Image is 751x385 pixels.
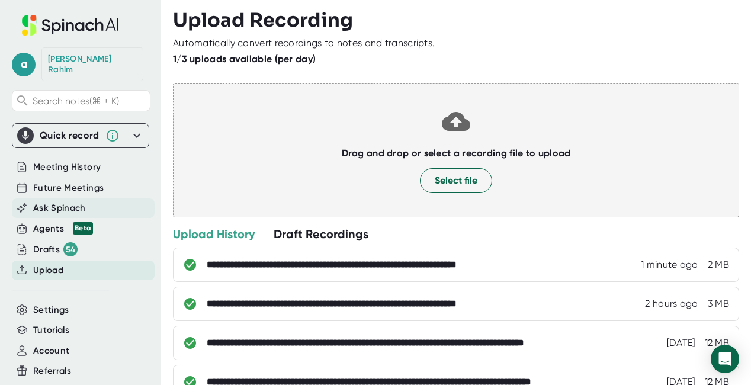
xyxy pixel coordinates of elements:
[17,124,144,147] div: Quick record
[33,95,119,107] span: Search notes (⌘ + K)
[33,364,71,378] button: Referrals
[173,9,739,31] h3: Upload Recording
[173,37,435,49] div: Automatically convert recordings to notes and transcripts.
[711,345,739,373] div: Open Intercom Messenger
[33,222,93,236] button: Agents Beta
[173,226,255,242] div: Upload History
[274,226,368,242] div: Draft Recordings
[73,222,93,235] div: Beta
[435,174,477,188] span: Select file
[12,53,36,76] span: a
[33,181,104,195] button: Future Meetings
[173,53,316,65] b: 1/3 uploads available (per day)
[708,298,729,310] div: 3 MB
[667,337,695,349] div: 8/13/2025, 8:26:34 PM
[33,242,78,256] button: Drafts 54
[33,264,63,277] button: Upload
[63,242,78,256] div: 54
[33,323,69,337] button: Tutorials
[708,259,729,271] div: 2 MB
[33,242,78,256] div: Drafts
[342,147,571,159] b: Drag and drop or select a recording file to upload
[705,337,730,349] div: 12 MB
[33,222,93,236] div: Agents
[33,161,101,174] button: Meeting History
[40,130,100,142] div: Quick record
[48,54,137,75] div: Abdul Rahim
[33,201,86,215] button: Ask Spinach
[641,259,698,271] div: 8/15/2025, 11:18:12 AM
[645,298,698,310] div: 8/15/2025, 8:49:07 AM
[33,344,69,358] button: Account
[33,303,69,317] button: Settings
[420,168,492,193] button: Select file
